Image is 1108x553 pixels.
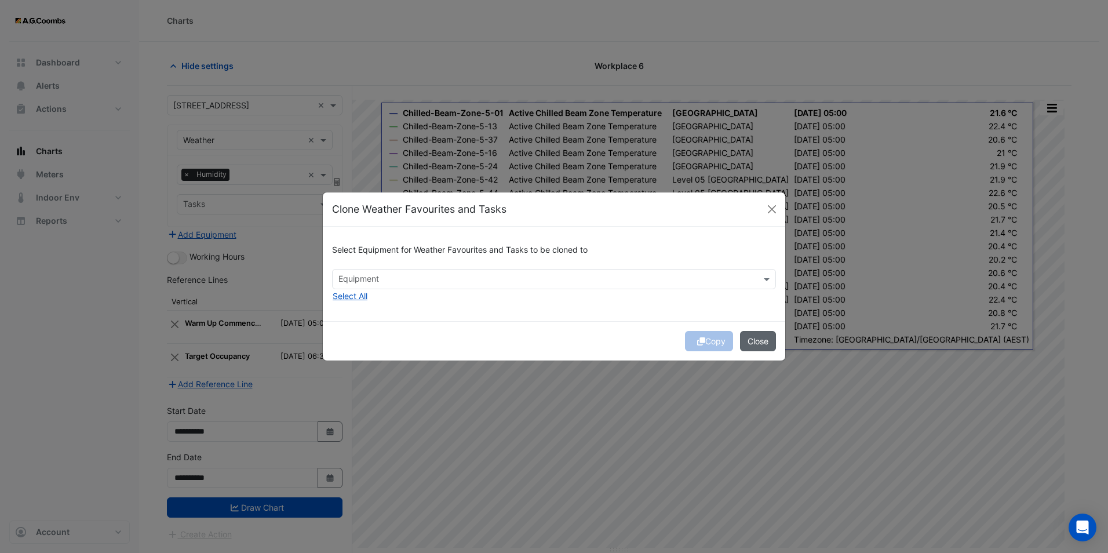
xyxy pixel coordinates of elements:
h6: Select Equipment for Weather Favourites and Tasks to be cloned to [332,245,776,255]
button: Close [740,331,776,351]
h5: Clone Weather Favourites and Tasks [332,202,506,217]
div: Open Intercom Messenger [1069,514,1096,541]
button: Close [763,201,781,218]
button: Select All [332,289,368,303]
div: Equipment [337,272,379,288]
